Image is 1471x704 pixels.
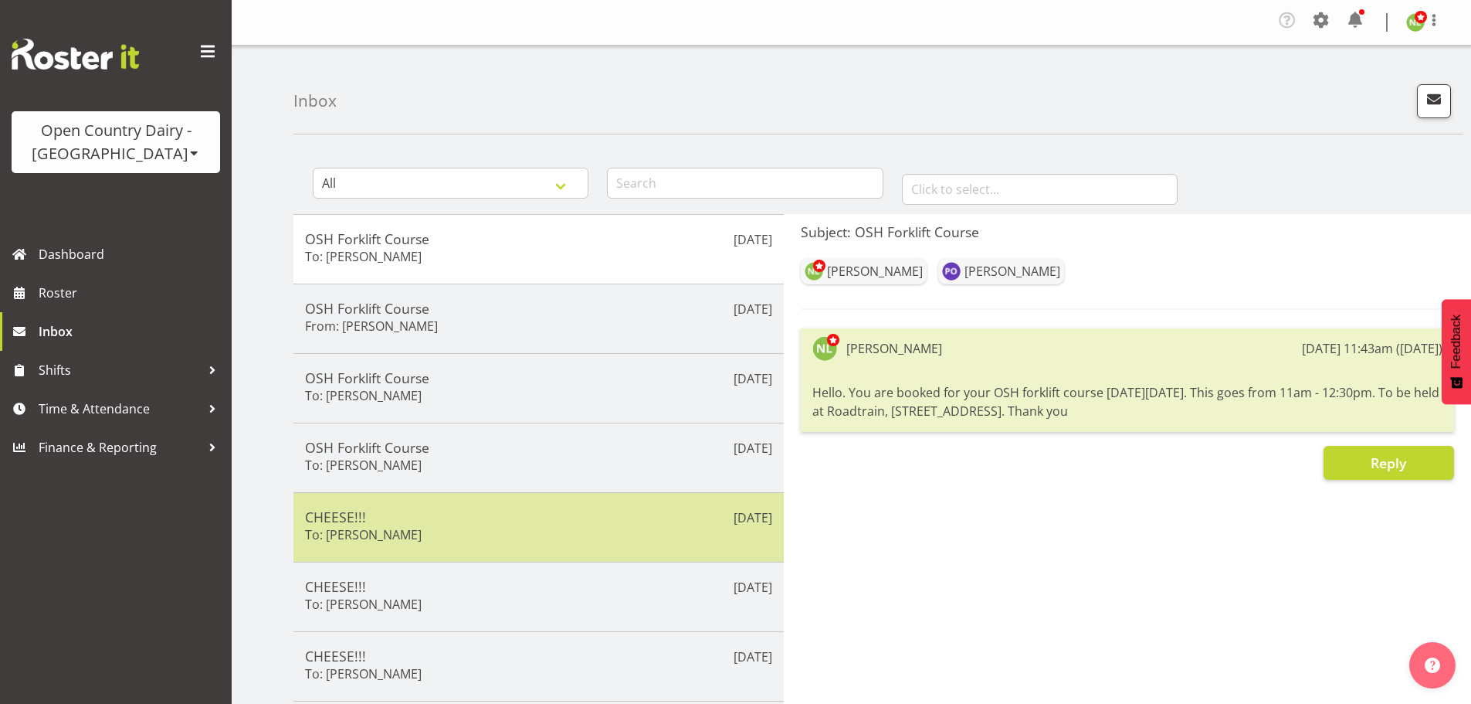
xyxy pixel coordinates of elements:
[812,379,1442,424] div: Hello. You are booked for your OSH forklift course [DATE][DATE]. This goes from 11am - 12:30pm. T...
[305,318,438,334] h6: From: [PERSON_NAME]
[305,508,772,525] h5: CHEESE!!!
[846,339,942,358] div: [PERSON_NAME]
[39,281,224,304] span: Roster
[39,243,224,266] span: Dashboard
[734,230,772,249] p: [DATE]
[734,439,772,457] p: [DATE]
[305,439,772,456] h5: OSH Forklift Course
[305,597,422,612] h6: To: [PERSON_NAME]
[734,508,772,527] p: [DATE]
[734,578,772,597] p: [DATE]
[305,578,772,595] h5: CHEESE!!!
[39,359,201,382] span: Shifts
[39,436,201,459] span: Finance & Reporting
[734,369,772,388] p: [DATE]
[305,300,772,317] h5: OSH Forklift Course
[1302,339,1442,358] div: [DATE] 11:43am ([DATE])
[805,262,823,281] img: nicole-lloyd7454.jpg
[305,666,422,682] h6: To: [PERSON_NAME]
[607,168,883,199] input: Search
[1324,446,1454,480] button: Reply
[39,320,224,343] span: Inbox
[942,262,961,281] img: patrick-oneill7462.jpg
[305,249,422,264] h6: To: [PERSON_NAME]
[734,648,772,666] p: [DATE]
[39,397,201,420] span: Time & Attendance
[305,527,422,542] h6: To: [PERSON_NAME]
[305,230,772,247] h5: OSH Forklift Course
[1442,299,1471,404] button: Feedback - Show survey
[27,119,205,165] div: Open Country Dairy - [GEOGRAPHIC_DATA]
[12,39,139,70] img: Rosterit website logo
[293,92,337,110] h4: Inbox
[734,300,772,318] p: [DATE]
[812,336,837,361] img: nicole-lloyd7454.jpg
[902,174,1178,205] input: Click to select...
[1406,13,1425,32] img: nicole-lloyd7454.jpg
[305,388,422,403] h6: To: [PERSON_NAME]
[305,369,772,386] h5: OSH Forklift Course
[1425,658,1440,673] img: help-xxl-2.png
[305,457,422,473] h6: To: [PERSON_NAME]
[801,223,1454,240] h5: Subject: OSH Forklift Course
[1371,454,1406,472] span: Reply
[1449,315,1463,369] span: Feedback
[827,262,923,281] div: [PERSON_NAME]
[964,262,1060,281] div: [PERSON_NAME]
[305,648,772,665] h5: CHEESE!!!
